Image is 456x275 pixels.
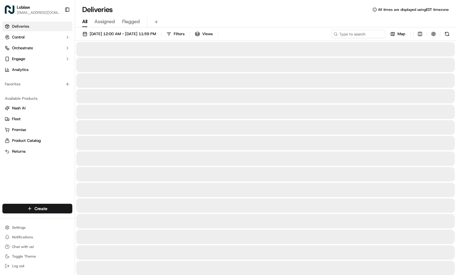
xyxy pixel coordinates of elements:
button: [DATE] 12:00 AM - [DATE] 11:59 PM [80,30,159,38]
a: Nash AI [5,105,70,111]
button: Nash AI [2,103,72,113]
button: Engage [2,54,72,64]
button: Refresh [443,30,451,38]
a: Fleet [5,116,70,122]
img: Loblaw [5,5,14,14]
button: Views [192,30,215,38]
span: Returns [12,149,25,154]
a: Deliveries [2,22,72,31]
span: [DATE] 12:00 AM - [DATE] 11:59 PM [90,31,156,37]
button: Loblaw [17,4,30,10]
span: Toggle Theme [12,254,36,259]
span: Log out [12,264,24,268]
button: Filters [164,30,187,38]
div: Available Products [2,94,72,103]
span: Chat with us! [12,244,34,249]
span: Fleet [12,116,21,122]
span: Assigned [94,18,115,25]
span: Promise [12,127,26,133]
span: Create [34,206,47,212]
span: Control [12,35,25,40]
button: Fleet [2,114,72,124]
button: Control [2,32,72,42]
span: Views [202,31,213,37]
a: Returns [5,149,70,154]
span: Nash AI [12,105,25,111]
span: Flagged [122,18,140,25]
button: Create [2,204,72,213]
button: Orchestrate [2,43,72,53]
button: Returns [2,147,72,156]
button: Chat with us! [2,243,72,251]
button: Product Catalog [2,136,72,145]
span: All [82,18,87,25]
span: Map [397,31,405,37]
span: Engage [12,56,25,62]
span: Notifications [12,235,33,240]
h1: Deliveries [82,5,113,14]
button: Notifications [2,233,72,241]
span: Settings [12,225,25,230]
div: Favorites [2,79,72,89]
button: Promise [2,125,72,135]
button: Toggle Theme [2,252,72,261]
a: Promise [5,127,70,133]
button: LoblawLoblaw[EMAIL_ADDRESS][DOMAIN_NAME] [2,2,62,17]
button: [EMAIL_ADDRESS][DOMAIN_NAME] [17,10,60,15]
span: All times are displayed using EDT timezone [378,7,449,12]
input: Type to search [331,30,385,38]
button: Log out [2,262,72,270]
a: Product Catalog [5,138,70,143]
span: Orchestrate [12,45,33,51]
span: Deliveries [12,24,29,29]
span: Filters [174,31,184,37]
a: Analytics [2,65,72,75]
span: Product Catalog [12,138,41,143]
button: Map [388,30,408,38]
button: Settings [2,223,72,232]
span: Analytics [12,67,28,72]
